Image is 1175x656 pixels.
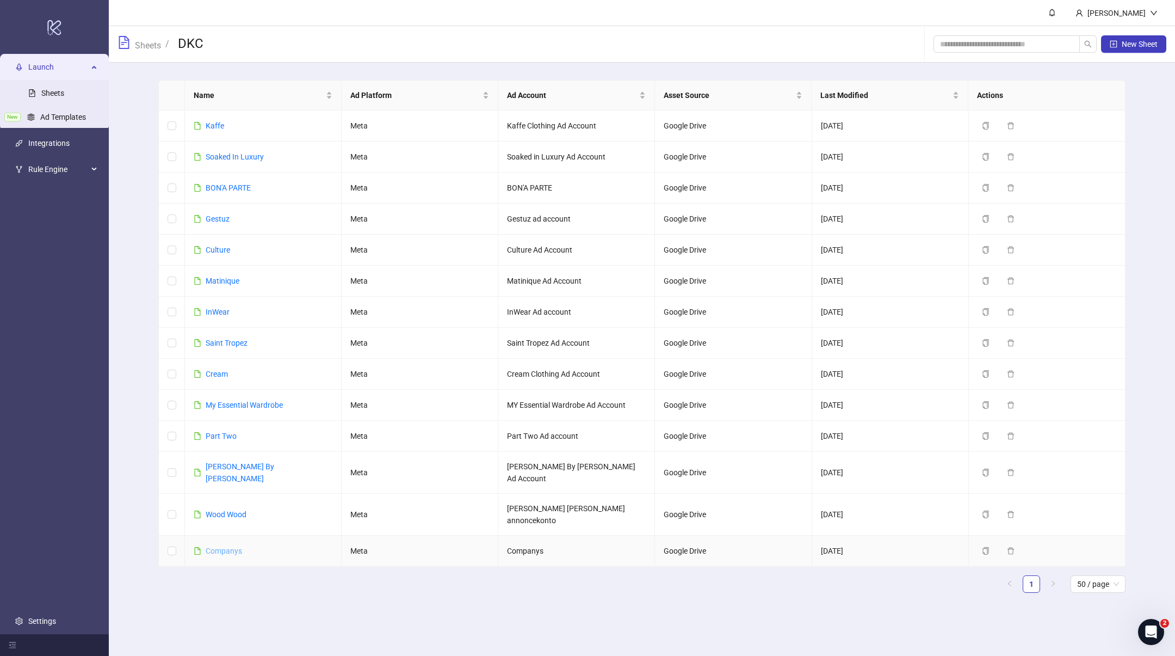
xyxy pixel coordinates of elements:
[1007,401,1015,409] span: delete
[968,81,1125,111] th: Actions
[206,462,274,483] a: [PERSON_NAME] By [PERSON_NAME]
[812,359,969,390] td: [DATE]
[1083,7,1150,19] div: [PERSON_NAME]
[178,35,203,53] h3: DKC
[185,81,342,111] th: Name
[1048,9,1056,16] span: bell
[982,246,990,254] span: copy
[498,421,655,452] td: Part Two Ad account
[28,139,70,148] a: Integrations
[206,401,283,409] a: My Essential Wardrobe
[1044,575,1062,593] button: right
[655,235,812,266] td: Google Drive
[206,547,242,555] a: Companys
[1023,575,1040,593] li: 1
[1007,277,1015,285] span: delete
[1007,547,1015,555] span: delete
[342,173,498,204] td: Meta
[982,153,990,161] span: copy
[342,494,498,536] td: Meta
[1050,580,1056,587] span: right
[206,308,230,316] a: InWear
[342,142,498,173] td: Meta
[28,56,88,78] span: Launch
[1110,40,1117,48] span: plus-square
[982,547,990,555] span: copy
[982,432,990,440] span: copy
[117,36,131,49] span: file-text
[498,235,655,266] td: Culture Ad Account
[812,266,969,297] td: [DATE]
[1007,122,1015,130] span: delete
[655,81,812,111] th: Asset Source
[498,452,655,494] td: [PERSON_NAME] By [PERSON_NAME] Ad Account
[982,339,990,347] span: copy
[812,494,969,536] td: [DATE]
[655,452,812,494] td: Google Drive
[1023,576,1040,592] a: 1
[194,184,201,192] span: file
[1007,370,1015,378] span: delete
[206,339,248,347] a: Saint Tropez
[9,641,16,649] span: menu-fold
[1150,9,1158,17] span: down
[1101,35,1166,53] button: New Sheet
[498,111,655,142] td: Kaffe Clothing Ad Account
[498,173,655,204] td: BON'A PARTE
[41,89,64,97] a: Sheets
[655,328,812,359] td: Google Drive
[812,142,969,173] td: [DATE]
[40,113,86,121] a: Ad Templates
[350,89,480,101] span: Ad Platform
[194,469,201,476] span: file
[655,297,812,328] td: Google Drive
[342,81,498,111] th: Ad Platform
[1001,575,1018,593] li: Previous Page
[28,617,56,626] a: Settings
[194,215,201,223] span: file
[812,536,969,567] td: [DATE]
[206,152,264,161] a: Soaked In Luxury
[1075,9,1083,17] span: user
[206,277,239,285] a: Matinique
[1007,308,1015,316] span: delete
[194,122,201,130] span: file
[812,421,969,452] td: [DATE]
[1007,339,1015,347] span: delete
[194,547,201,555] span: file
[342,536,498,567] td: Meta
[982,122,990,130] span: copy
[498,494,655,536] td: [PERSON_NAME] [PERSON_NAME] annoncekonto
[342,297,498,328] td: Meta
[812,452,969,494] td: [DATE]
[812,204,969,235] td: [DATE]
[15,63,23,71] span: rocket
[194,432,201,440] span: file
[1007,153,1015,161] span: delete
[342,266,498,297] td: Meta
[655,359,812,390] td: Google Drive
[15,165,23,173] span: fork
[655,536,812,567] td: Google Drive
[982,469,990,476] span: copy
[655,142,812,173] td: Google Drive
[982,370,990,378] span: copy
[655,204,812,235] td: Google Drive
[1071,575,1125,593] div: Page Size
[194,308,201,316] span: file
[194,153,201,161] span: file
[1084,40,1092,48] span: search
[498,142,655,173] td: Soaked in Luxury Ad Account
[812,111,969,142] td: [DATE]
[812,390,969,421] td: [DATE]
[1077,576,1119,592] span: 50 / page
[342,111,498,142] td: Meta
[194,370,201,378] span: file
[1007,215,1015,223] span: delete
[1001,575,1018,593] button: left
[194,246,201,254] span: file
[820,89,950,101] span: Last Modified
[812,81,968,111] th: Last Modified
[342,328,498,359] td: Meta
[194,277,201,285] span: file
